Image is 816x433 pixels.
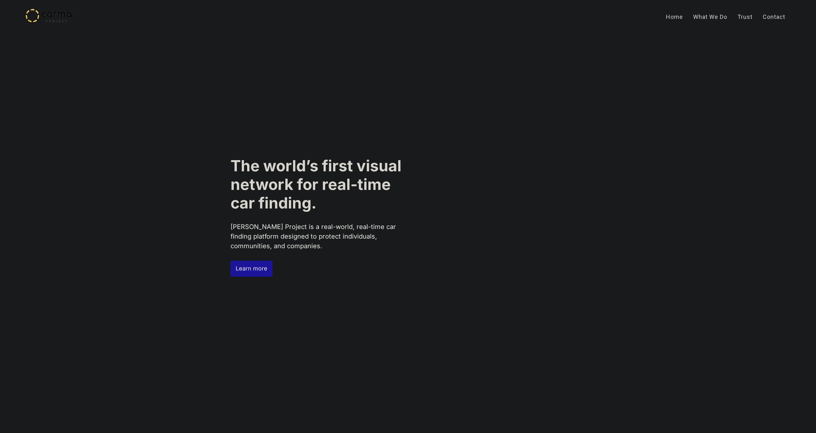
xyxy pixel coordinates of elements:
[26,9,72,22] a: home
[231,157,404,212] h1: The world’s first visual network for real-time car finding.
[758,9,790,25] a: Contact
[661,9,688,25] a: Home
[688,9,732,25] a: What We Do
[231,261,273,277] a: Learn more
[732,9,758,25] a: Trust
[231,222,404,251] p: [PERSON_NAME] Project is a real-world, real-time car finding platform designed to protect individ...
